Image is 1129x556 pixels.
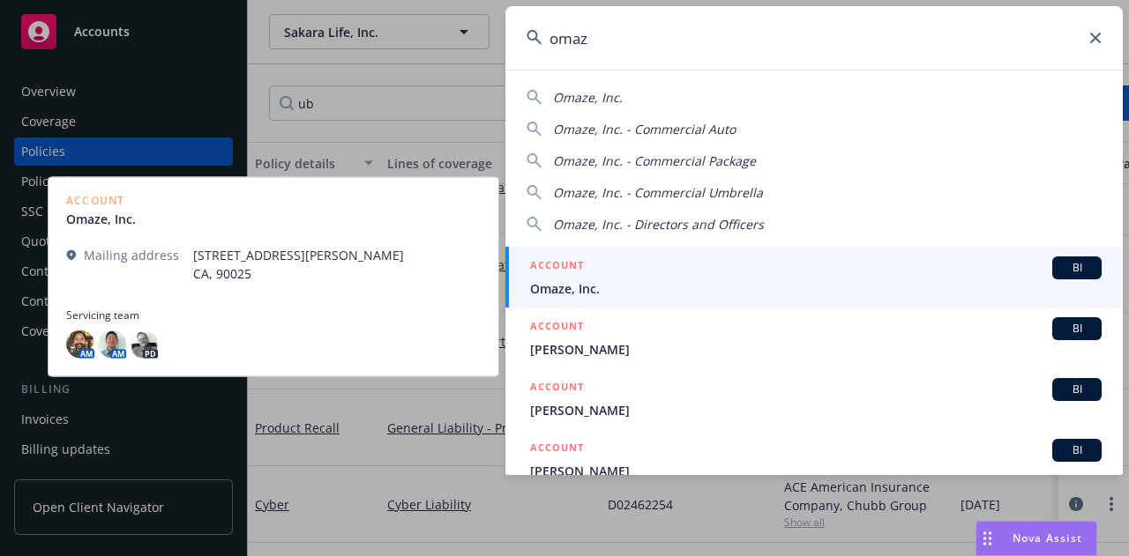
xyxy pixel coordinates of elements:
h5: ACCOUNT [530,317,584,338]
span: BI [1059,260,1095,276]
span: Nova Assist [1013,530,1082,545]
span: BI [1059,382,1095,397]
div: Drag to move [976,522,998,555]
a: ACCOUNTBI[PERSON_NAME] [505,429,1123,490]
span: Omaze, Inc. - Commercial Umbrella [553,184,763,201]
h5: ACCOUNT [530,439,584,460]
button: Nova Assist [976,521,1097,556]
span: Omaze, Inc. - Commercial Package [553,152,756,169]
h5: ACCOUNT [530,256,584,278]
span: BI [1059,442,1095,458]
span: Omaze, Inc. [530,279,1102,298]
span: [PERSON_NAME] [530,340,1102,359]
span: Omaze, Inc. - Commercial Auto [553,121,736,137]
input: Search... [505,6,1123,70]
span: Omaze, Inc. - Directors and Officers [553,216,764,233]
span: [PERSON_NAME] [530,401,1102,419]
span: Omaze, Inc. [553,89,623,106]
a: ACCOUNTBI[PERSON_NAME] [505,308,1123,368]
a: ACCOUNTBI[PERSON_NAME] [505,368,1123,429]
span: [PERSON_NAME] [530,462,1102,480]
h5: ACCOUNT [530,378,584,399]
a: ACCOUNTBIOmaze, Inc. [505,247,1123,308]
span: BI [1059,321,1095,337]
